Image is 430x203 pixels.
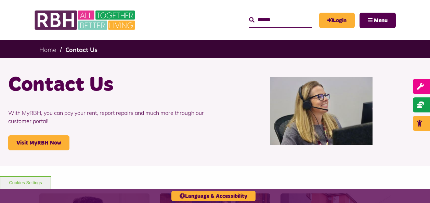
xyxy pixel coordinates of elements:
a: Contact Us [65,46,97,54]
img: Contact Centre February 2024 (1) [270,77,373,145]
iframe: Netcall Web Assistant for live chat [399,172,430,203]
button: Navigation [360,13,396,28]
img: RBH [34,7,137,33]
span: Menu [374,18,388,23]
button: Language & Accessibility [171,191,256,201]
p: With MyRBH, you can pay your rent, report repairs and much more through our customer portal! [8,98,210,135]
a: Home [39,46,56,54]
a: MyRBH [319,13,355,28]
h1: Contact Us [8,72,210,98]
a: Visit MyRBH Now [8,135,69,150]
